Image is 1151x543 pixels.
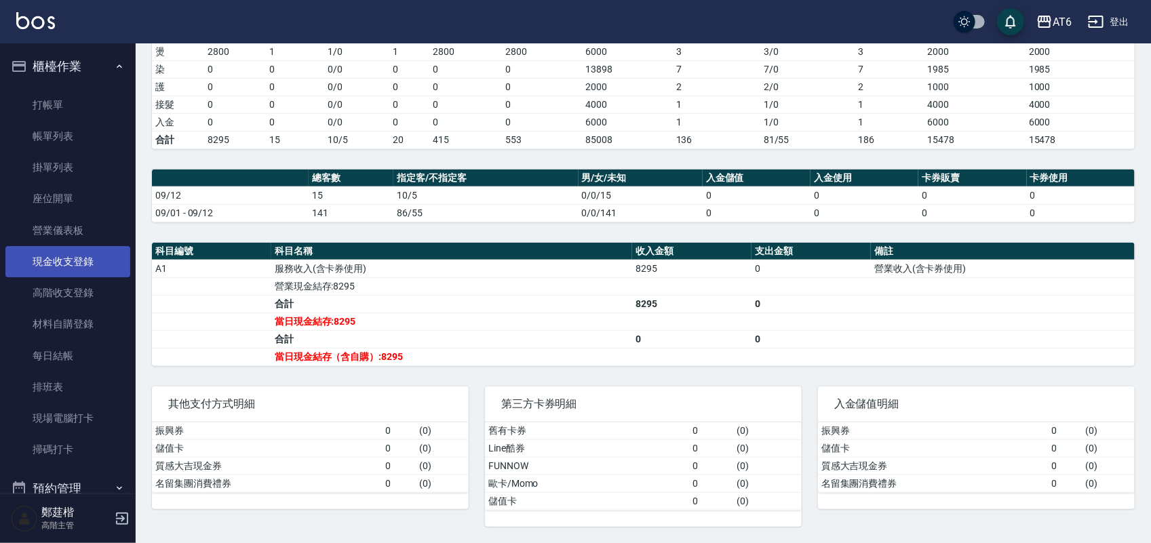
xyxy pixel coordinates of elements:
td: 6000 [924,113,1026,131]
th: 備註 [871,243,1135,260]
td: 2 / 0 [760,78,855,96]
td: 0/0/15 [579,186,703,204]
td: 1 / 0 [324,43,389,60]
td: 0 [918,204,1026,222]
td: 1 / 0 [760,96,855,113]
td: 0 [390,60,430,78]
a: 排班表 [5,371,130,403]
td: 6000 [582,43,673,60]
td: 86/55 [393,204,579,222]
td: 0 [390,113,430,131]
td: 09/12 [152,186,309,204]
td: 0 [811,204,918,222]
td: 2800 [204,43,266,60]
a: 掃碼打卡 [5,434,130,465]
button: 預約管理 [5,471,130,506]
td: 6000 [582,113,673,131]
td: 0 [502,60,582,78]
img: Person [11,505,38,532]
td: 7 / 0 [760,60,855,78]
td: 0 / 0 [324,113,389,131]
td: 3 [673,43,760,60]
td: 0 [266,113,324,131]
th: 指定客/不指定客 [393,169,579,187]
td: 1 [855,96,924,113]
td: 2 [855,78,924,96]
td: 15478 [924,131,1026,148]
td: 0 [390,96,430,113]
td: 合計 [152,131,204,148]
td: 7 [673,60,760,78]
td: 儲值卡 [152,439,382,457]
td: 2000 [582,78,673,96]
td: ( 0 ) [416,422,469,440]
td: 接髮 [152,96,204,113]
td: 4000 [582,96,673,113]
td: 1 [266,43,324,60]
td: 歐卡/Momo [485,475,690,492]
td: 0 / 0 [324,60,389,78]
td: 0 [1048,475,1082,492]
td: 0 [382,457,416,475]
th: 總客數 [309,169,393,187]
img: Logo [16,12,55,29]
td: 10/5 [393,186,579,204]
th: 入金儲值 [703,169,811,187]
td: 0 [204,96,266,113]
td: 0 [266,60,324,78]
button: save [997,8,1024,35]
td: 0/0/141 [579,204,703,222]
td: 儲值卡 [818,439,1048,457]
td: 3 / 0 [760,43,855,60]
span: 其他支付方式明細 [168,397,452,411]
td: 10/5 [324,131,389,148]
td: 1 [855,113,924,131]
a: 現場電腦打卡 [5,403,130,434]
td: 當日現金結存（含自購）:8295 [271,348,632,365]
td: ( 0 ) [1082,439,1135,457]
td: Line酷券 [485,439,690,457]
th: 男/女/未知 [579,169,703,187]
td: FUNNOW [485,457,690,475]
a: 營業儀表板 [5,215,130,246]
td: 0 [266,78,324,96]
td: A1 [152,260,271,277]
th: 入金使用 [811,169,918,187]
a: 座位開單 [5,183,130,214]
td: 15 [266,131,324,148]
td: 合計 [271,295,632,313]
td: 8295 [204,131,266,148]
a: 現金收支登錄 [5,246,130,277]
td: 7 [855,60,924,78]
td: 553 [502,131,582,148]
a: 高階收支登錄 [5,277,130,308]
td: 0 [703,204,811,222]
td: 染 [152,60,204,78]
p: 高階主管 [41,519,111,531]
td: ( 0 ) [416,475,469,492]
td: 136 [673,131,760,148]
td: 1000 [1026,78,1135,96]
table: a dense table [485,422,802,510]
td: 1000 [924,78,1026,96]
td: ( 0 ) [733,492,802,510]
td: 0 [703,186,811,204]
td: 護 [152,78,204,96]
a: 每日結帳 [5,340,130,371]
td: 0 [502,78,582,96]
td: 0 [690,457,734,475]
td: 名留集團消費禮券 [818,475,1048,492]
td: 4000 [1026,96,1135,113]
td: 合計 [271,330,632,348]
td: 0 [1027,204,1135,222]
td: 0 [1048,457,1082,475]
a: 材料自購登錄 [5,308,130,340]
td: ( 0 ) [1082,457,1135,475]
td: 1985 [1026,60,1135,78]
table: a dense table [152,243,1135,366]
td: 0 [430,60,503,78]
td: 0 [690,422,734,440]
table: a dense table [152,169,1135,222]
td: ( 0 ) [416,439,469,457]
td: 0 [204,60,266,78]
